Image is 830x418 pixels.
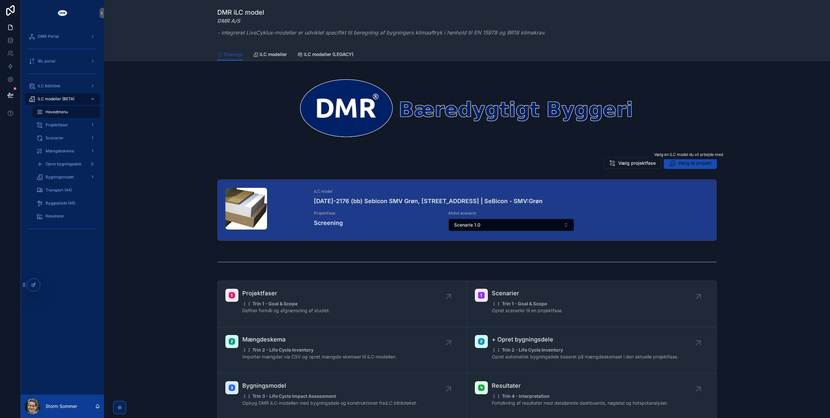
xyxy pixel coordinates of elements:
a: Resultater [33,210,100,222]
a: iLC modeller (BETA) [25,93,100,105]
span: Projektfaser [242,289,330,298]
a: Byggeplads (A5) [33,197,100,209]
span: Oversigt [224,51,243,58]
span: Mængdeskema [46,148,74,154]
span: Resultater [46,214,64,219]
span: Mængdeskema [242,335,396,344]
a: Opret bygningsdele0 [33,158,100,170]
p: Opret scenarier til en projektfase. [492,307,563,314]
div: scrollable content [21,26,104,242]
em: - integreret LivsCyklus-modeller er udviklet specifikt til beregning af bygningers klimaaftryk i ... [217,29,546,36]
div: 1 [88,173,96,181]
h4: Screening [314,218,440,227]
span: Transport (A4) [46,188,72,193]
span: Bygningsmodel [242,381,417,390]
div: attHRU7O5bEcsBTB120618-354x339-u-beton-3416210889.jpg [225,188,267,230]
div: 1 [88,121,96,129]
span: Projektfaser [46,122,68,128]
a: Mængdeskema1 [33,145,100,157]
span: Scenarie 1.0 [454,222,480,228]
button: Vælg et projekt [664,157,717,169]
span: Vælg projektfase [618,160,656,166]
img: 31076-dmr_logo_baeredygtigt-byggeri_space-arround---noloco---narrow---transparrent---white-DMR.png [217,77,717,139]
em: DMR A/S [217,18,240,24]
strong: ⋮⋮ Trin 3 - Life Cycle Impact Assessment [242,393,336,399]
p: Opret automatisk bygningsdele baseret på mængdeskemaet i den aktuelle projektfase. [492,353,678,360]
button: Select Button [448,219,574,231]
a: Bygningsmodel1 [33,171,100,183]
a: iLC bibliotek [25,80,100,92]
p: Storm Sommer [46,403,77,410]
span: Aktivt scenarie [448,211,575,216]
span: DMR Portal [38,34,59,39]
div: 1 [88,147,96,155]
a: Projektfaser1 [33,119,100,131]
a: iLC modeller (LEGACY) [297,49,354,62]
p: Definer formål og afgrænsning af studiet. [242,307,330,314]
h1: DMR iLC model [217,8,546,17]
span: Projektfase [314,211,440,216]
strong: ⋮⋮ Trin 2 - Life Cycle Inventory [492,347,563,353]
strong: ⋮⋮ Trin 4 - Interpretation [492,393,550,399]
span: iBL portal [38,59,55,64]
div: 0 [88,160,96,168]
span: iLC model [314,189,709,194]
a: Projektfaser⋮⋮ Trin 1 - Goal & ScopeDefiner formål og afgrænsning af studiet. [218,281,467,327]
a: Oversigt [217,49,243,61]
span: iLC modeller (LEGACY) [304,51,354,58]
a: DMR Portal [25,31,100,42]
em: iLC biblioteket [385,400,416,406]
a: Scenarier⋮⋮ Trin 1 - Goal & ScopeOpret scenarier til en projektfase. [467,281,716,327]
h4: [DATE]-2176 (bb) Sebicon SMV Grøn, [STREET_ADDRESS] | SeBicon - SMV:Grøn [314,197,709,205]
a: Mængdeskema⋮⋮ Trin 2 - Life Cycle InventoryImporter mængder via CSV og opret mængde-skemaer til i... [218,327,467,373]
span: iLC modeller (BETA) [38,96,74,102]
img: App logo [57,8,68,18]
span: + Opret bygningsdele [492,335,678,344]
a: Transport (A4) [33,184,100,196]
span: iLC modeller [260,51,287,58]
span: Scenarier [46,135,64,141]
a: Hovedmenu [33,106,100,118]
span: Vælg et projekt [678,160,712,166]
a: Scenarier1 [33,132,100,144]
a: + Opret bygningsdele⋮⋮ Trin 2 - Life Cycle InventoryOpret automatisk bygningsdele baseret på mæng... [467,327,716,373]
span: iLC bibliotek [38,83,60,89]
span: Bygningsmodel [46,174,74,180]
a: iLC modeller [253,49,287,62]
div: 1 [88,134,96,142]
span: Hovedmenu [46,109,68,115]
a: iBL portal [25,55,100,67]
span: Vælg en iLC model du vil arbejde med [654,152,723,157]
span: Resultater [492,381,668,390]
strong: ⋮⋮ Trin 1 - Goal & Scope [242,301,298,306]
strong: ⋮⋮ Trin 2 - Life Cycle Inventory [242,347,314,353]
span: Scenarier [492,289,563,298]
button: Vælg projektfase [604,157,661,169]
p: Importer mængder via CSV og opret mængde-skemaer til iLC-modellen. [242,353,396,360]
span: Byggeplads (A5) [46,201,75,206]
span: Opret bygningsdele [46,161,81,167]
strong: ⋮⋮ Trin 1 - Goal & Scope [492,301,547,306]
p: Fortolkning af resultater med detaljerede dashboards, nøgletal og hotspotanalyser. [492,399,668,406]
p: Opbyg DMR iLC-modellen med bygningsdele og konstruktioner fra . [242,399,417,406]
